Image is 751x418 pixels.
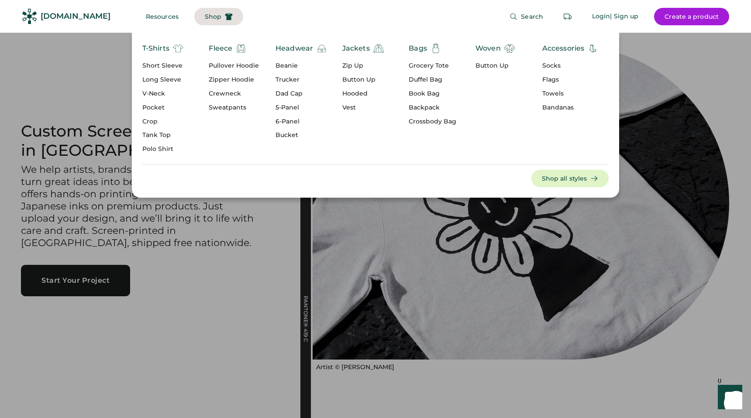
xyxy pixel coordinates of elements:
div: Zip Up [342,62,384,70]
div: 6-Panel [276,117,327,126]
div: Short Sleeve [142,62,183,70]
div: V-Neck [142,89,183,98]
div: Backpack [409,103,456,112]
div: Vest [342,103,384,112]
div: Polo Shirt [142,145,183,154]
div: Headwear [276,43,313,54]
div: Button Up [342,75,384,84]
div: Book Bag [409,89,456,98]
div: [DOMAIN_NAME] [41,11,110,22]
img: Rendered Logo - Screens [22,9,37,24]
div: Trucker [276,75,327,84]
img: Totebag-01.svg [431,43,441,54]
div: Accessories [542,43,585,54]
img: t-shirt%20%282%29.svg [173,43,183,54]
div: Long Sleeve [142,75,183,84]
img: jacket%20%281%29.svg [373,43,384,54]
div: Crewneck [209,89,259,98]
img: beanie.svg [317,43,327,54]
div: Tank Top [142,131,183,140]
button: Shop all styles [531,170,609,187]
div: Grocery Tote [409,62,456,70]
div: T-Shirts [142,43,169,54]
img: hoodie.svg [236,43,246,54]
button: Shop [194,8,243,25]
div: Beanie [276,62,327,70]
img: shirt.svg [504,43,515,54]
div: Socks [542,62,599,70]
span: Shop [205,14,221,20]
div: Fleece [209,43,232,54]
button: Resources [135,8,189,25]
div: Button Up [475,62,515,70]
div: Crop [142,117,183,126]
div: Sweatpants [209,103,259,112]
div: 5-Panel [276,103,327,112]
div: Bags [409,43,427,54]
button: Retrieve an order [559,8,576,25]
button: Create a product [654,8,729,25]
div: Duffel Bag [409,75,456,84]
iframe: Front Chat [710,379,747,416]
div: Pocket [142,103,183,112]
div: Bucket [276,131,327,140]
button: Search [499,8,554,25]
div: Hooded [342,89,384,98]
div: Woven [475,43,501,54]
img: accessories-ab-01.svg [588,43,598,54]
div: Pullover Hoodie [209,62,259,70]
div: Towels [542,89,599,98]
div: | Sign up [610,12,638,21]
div: Login [592,12,610,21]
div: Zipper Hoodie [209,75,259,84]
div: Crossbody Bag [409,117,456,126]
div: Flags [542,75,599,84]
div: Dad Cap [276,89,327,98]
div: Bandanas [542,103,599,112]
span: Search [521,14,543,20]
div: Jackets [342,43,370,54]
